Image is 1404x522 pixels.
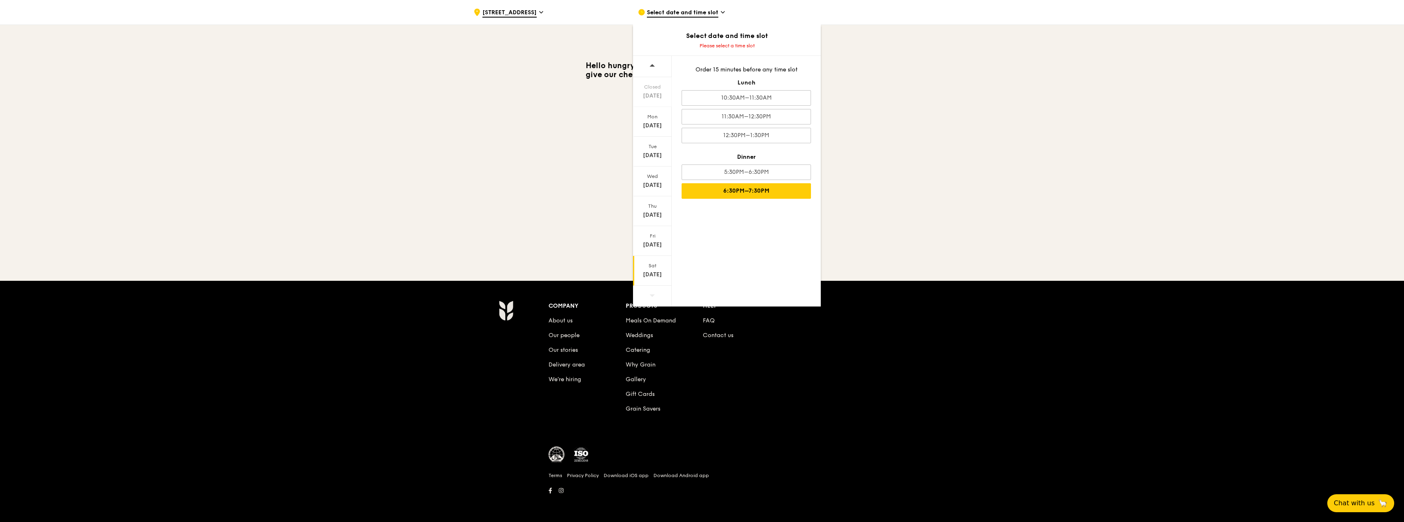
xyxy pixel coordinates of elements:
[647,9,718,18] span: Select date and time slot
[682,153,811,161] div: Dinner
[682,79,811,87] div: Lunch
[626,300,703,312] div: Products
[549,446,565,463] img: MUIS Halal Certified
[549,317,573,324] a: About us
[549,347,578,353] a: Our stories
[682,164,811,180] div: 5:30PM–6:30PM
[482,9,537,18] span: [STREET_ADDRESS]
[1334,498,1375,508] span: Chat with us
[682,128,811,143] div: 12:30PM–1:30PM
[703,332,733,339] a: Contact us
[549,472,562,479] a: Terms
[682,90,811,106] div: 10:30AM–11:30AM
[703,317,715,324] a: FAQ
[682,66,811,74] div: Order 15 minutes before any time slot
[682,183,811,199] div: 6:30PM–7:30PM
[549,300,626,312] div: Company
[1327,494,1394,512] button: Chat with us🦙
[682,109,811,124] div: 11:30AM–12:30PM
[633,31,821,41] div: Select date and time slot
[634,173,671,180] div: Wed
[653,472,709,479] a: Download Android app
[626,317,676,324] a: Meals On Demand
[1378,498,1388,508] span: 🦙
[634,84,671,90] div: Closed
[549,376,581,383] a: We’re hiring
[633,42,821,49] div: Please select a time slot
[549,332,580,339] a: Our people
[634,181,671,189] div: [DATE]
[499,300,513,321] img: Grain
[467,496,937,503] h6: Revision
[567,472,599,479] a: Privacy Policy
[634,211,671,219] div: [DATE]
[634,262,671,269] div: Sat
[634,143,671,150] div: Tue
[634,92,671,100] div: [DATE]
[626,391,655,398] a: Gift Cards
[626,376,646,383] a: Gallery
[634,233,671,239] div: Fri
[634,151,671,160] div: [DATE]
[626,347,650,353] a: Catering
[626,405,660,412] a: Grain Savers
[626,332,653,339] a: Weddings
[580,61,824,88] h3: Hello hungry human. We’re closed [DATE] as it’s important to give our chefs a break to rest and r...
[634,122,671,130] div: [DATE]
[549,361,585,368] a: Delivery area
[634,113,671,120] div: Mon
[626,361,655,368] a: Why Grain
[573,446,589,463] img: ISO Certified
[634,271,671,279] div: [DATE]
[634,241,671,249] div: [DATE]
[634,203,671,209] div: Thu
[604,472,649,479] a: Download iOS app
